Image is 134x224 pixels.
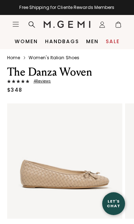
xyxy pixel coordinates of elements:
div: $348 [7,86,23,93]
h1: The Danza Woven [7,65,92,79]
span: 4 Review s [29,79,51,83]
a: 4Reviews [7,79,92,83]
img: M.Gemi [44,21,90,28]
a: Sale [106,39,120,44]
div: Let's Chat [102,199,125,208]
a: Women [15,39,38,44]
button: Open site menu [12,21,19,28]
a: Men [86,39,99,44]
a: Home [7,55,20,61]
a: Women's Italian Shoes [29,55,79,61]
a: Handbags [45,39,79,44]
img: The Danza Woven [7,103,122,219]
